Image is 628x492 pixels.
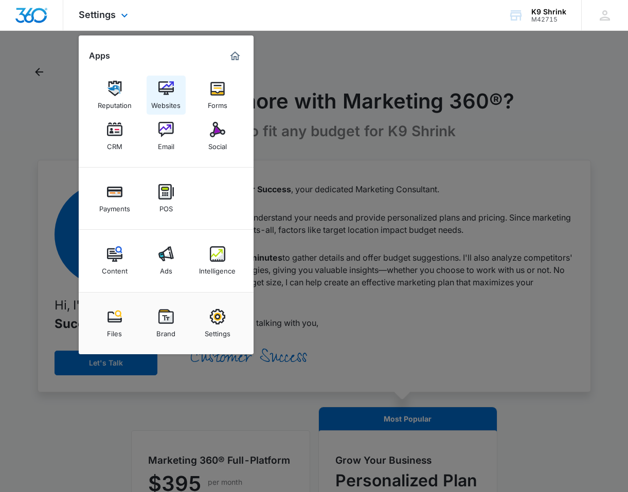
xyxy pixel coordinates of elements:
a: Reputation [95,76,134,115]
a: Social [198,117,237,156]
a: Email [147,117,186,156]
div: Forms [208,96,227,110]
a: Content [95,241,134,280]
div: Content [102,262,128,275]
div: CRM [107,137,122,151]
a: CRM [95,117,134,156]
div: account id [531,16,566,23]
a: Ads [147,241,186,280]
a: Marketing 360® Dashboard [227,48,243,64]
div: Brand [156,324,175,338]
div: POS [159,199,173,213]
a: Forms [198,76,237,115]
div: Websites [151,96,181,110]
div: account name [531,8,566,16]
a: Files [95,304,134,343]
div: Reputation [98,96,132,110]
div: Intelligence [199,262,236,275]
a: Settings [198,304,237,343]
a: POS [147,179,186,218]
div: Settings [205,324,230,338]
a: Intelligence [198,241,237,280]
a: Brand [147,304,186,343]
div: Email [158,137,174,151]
div: Social [208,137,227,151]
h2: Apps [89,51,110,61]
a: Payments [95,179,134,218]
div: Ads [160,262,172,275]
a: Websites [147,76,186,115]
div: Payments [99,199,130,213]
span: Settings [79,9,116,20]
div: Files [107,324,122,338]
